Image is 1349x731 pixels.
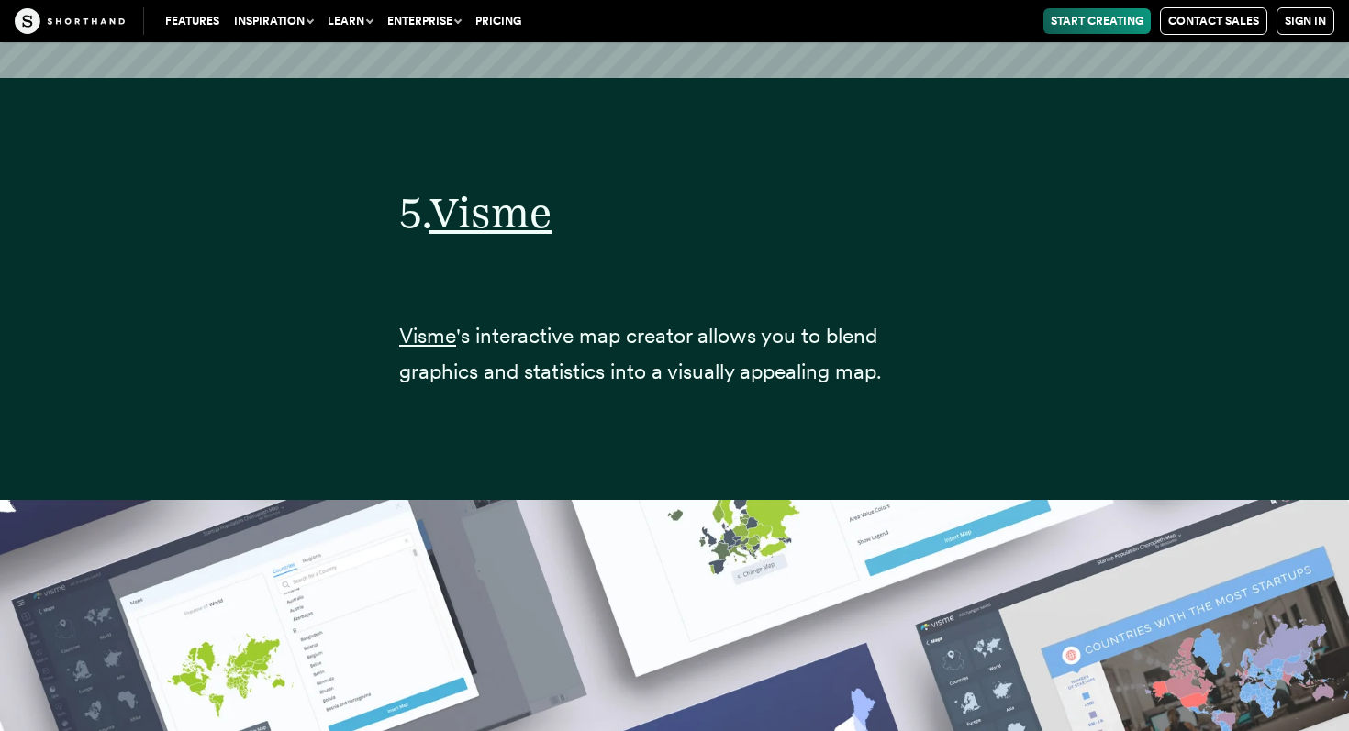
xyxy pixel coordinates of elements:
[15,8,125,34] img: The Craft
[399,323,456,349] a: Visme
[468,8,529,34] a: Pricing
[1160,7,1267,35] a: Contact Sales
[227,8,320,34] button: Inspiration
[429,187,552,238] a: Visme
[1043,8,1151,34] a: Start Creating
[380,8,468,34] button: Enterprise
[1277,7,1334,35] a: Sign in
[158,8,227,34] a: Features
[399,187,429,238] span: 5.
[320,8,380,34] button: Learn
[399,323,882,384] span: 's interactive map creator allows you to blend graphics and statistics into a visually appealing ...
